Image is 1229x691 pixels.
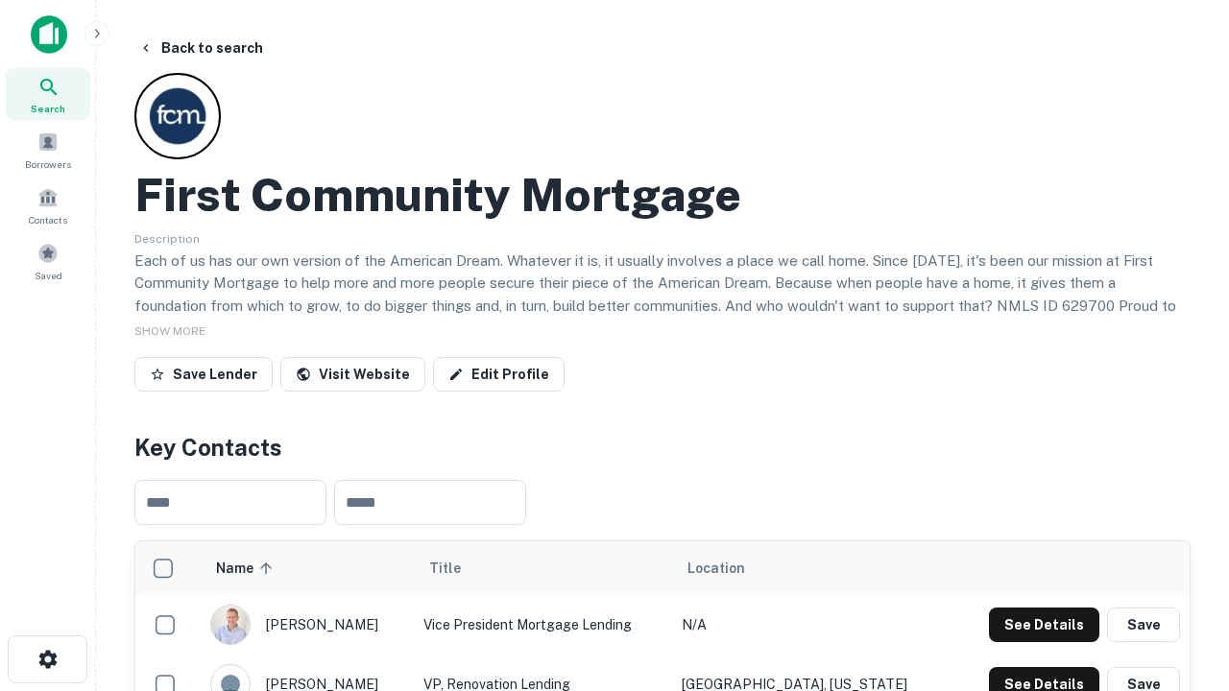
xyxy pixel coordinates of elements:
[210,605,404,645] div: [PERSON_NAME]
[989,608,1099,642] button: See Details
[131,31,271,65] button: Back to search
[134,167,741,223] h2: First Community Mortgage
[672,595,951,655] td: N/A
[672,541,951,595] th: Location
[31,15,67,54] img: capitalize-icon.png
[134,232,200,246] span: Description
[6,68,90,120] a: Search
[216,557,278,580] span: Name
[134,324,205,338] span: SHOW MORE
[414,541,672,595] th: Title
[6,235,90,287] a: Saved
[134,357,273,392] button: Save Lender
[29,212,67,227] span: Contacts
[414,595,672,655] td: Vice President Mortgage Lending
[6,179,90,231] a: Contacts
[211,606,250,644] img: 1520878720083
[134,430,1191,465] h4: Key Contacts
[31,101,65,116] span: Search
[1107,608,1180,642] button: Save
[1133,476,1229,568] iframe: Chat Widget
[433,357,565,392] a: Edit Profile
[429,557,486,580] span: Title
[6,124,90,176] a: Borrowers
[35,268,62,283] span: Saved
[280,357,425,392] a: Visit Website
[201,541,414,595] th: Name
[687,557,745,580] span: Location
[25,156,71,172] span: Borrowers
[134,250,1191,340] p: Each of us has our own version of the American Dream. Whatever it is, it usually involves a place...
